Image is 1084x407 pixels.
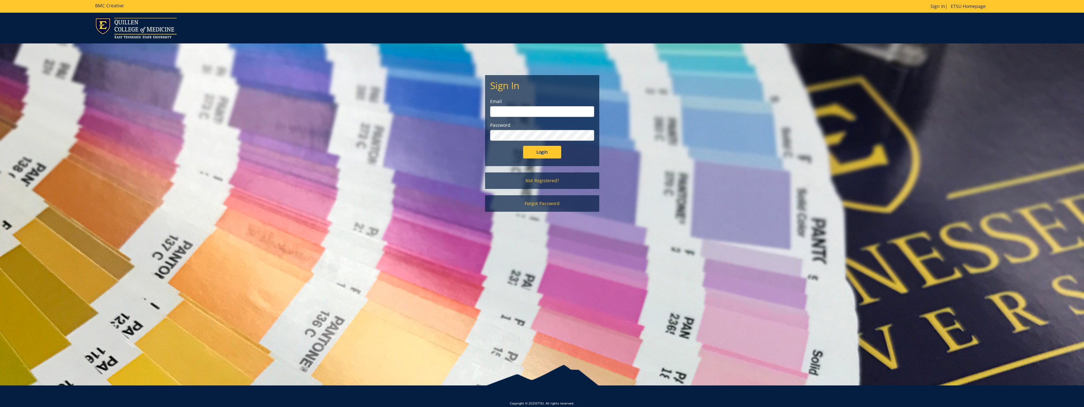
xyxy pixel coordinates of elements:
label: Email [490,98,594,105]
p: | [930,3,989,10]
h5: BMC Creative [95,3,124,8]
a: Not Registered? [485,172,599,189]
a: Forgot Password [485,195,599,212]
a: ETSU Homepage [948,3,989,9]
h2: Sign In [490,80,594,91]
input: Login [523,146,561,158]
a: ETSU [536,401,544,405]
label: Password [490,122,594,128]
a: Sign In [930,3,945,9]
img: ETSU logo [95,18,177,38]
